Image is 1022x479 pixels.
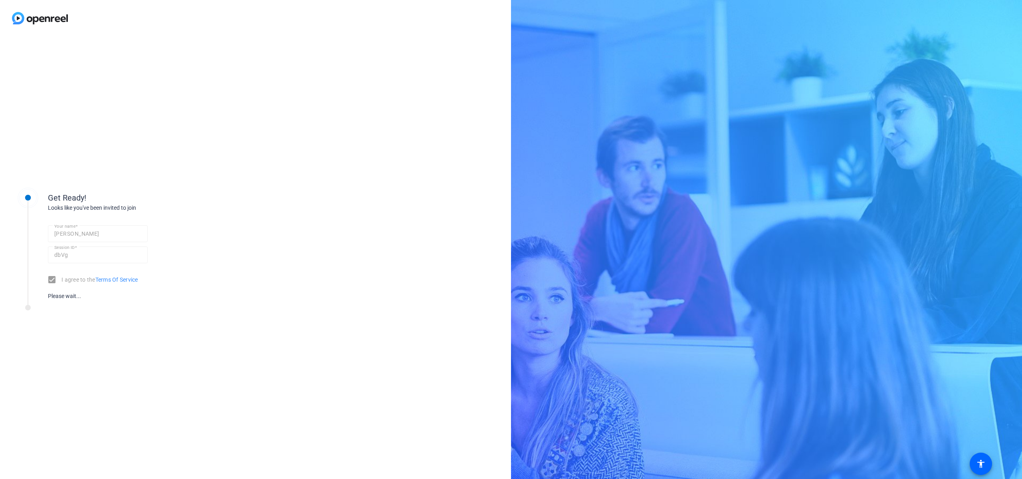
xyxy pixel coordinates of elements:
[48,204,208,212] div: Looks like you've been invited to join
[54,224,75,229] mat-label: Your name
[48,192,208,204] div: Get Ready!
[54,245,75,250] mat-label: Session ID
[976,459,986,469] mat-icon: accessibility
[48,292,148,300] div: Please wait...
